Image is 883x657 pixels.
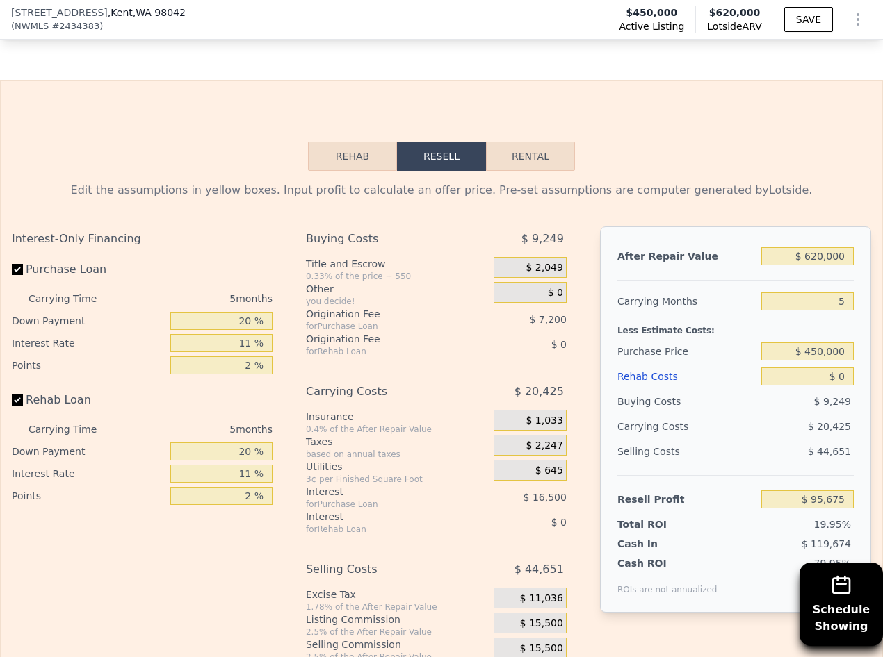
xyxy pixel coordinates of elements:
[12,354,165,376] div: Points
[306,460,488,474] div: Utilities
[844,6,872,33] button: Show Options
[306,332,459,346] div: Origination Fee
[707,19,761,33] span: Lotside ARV
[617,339,756,364] div: Purchase Price
[526,415,562,427] span: $ 1,033
[306,379,459,404] div: Carrying Costs
[617,289,756,314] div: Carrying Months
[306,296,488,307] div: you decide!
[486,142,575,171] button: Rental
[520,592,563,605] span: $ 11,036
[12,257,165,282] label: Purchase Loan
[784,7,833,32] button: SAVE
[617,517,704,531] div: Total ROI
[617,364,756,389] div: Rehab Costs
[626,6,678,19] span: $450,000
[548,287,563,299] span: $ 0
[306,257,488,271] div: Title and Escrow
[306,449,488,460] div: based on annual taxes
[306,499,459,510] div: for Purchase Loan
[12,332,165,354] div: Interest Rate
[11,19,103,33] div: ( )
[521,226,564,251] span: $ 9,249
[551,517,567,528] span: $ 0
[124,288,273,310] div: 5 months
[306,410,488,424] div: Insurance
[12,463,165,485] div: Interest Rate
[306,601,488,613] div: 1.78% of the After Repair Value
[306,626,488,638] div: 2.5% of the After Repair Value
[520,642,563,655] span: $ 15,500
[51,19,99,33] span: # 2434383
[397,142,486,171] button: Resell
[617,439,756,464] div: Selling Costs
[526,440,562,452] span: $ 2,247
[306,510,459,524] div: Interest
[814,396,851,407] span: $ 9,249
[529,314,566,325] span: $ 7,200
[12,485,165,507] div: Points
[515,379,564,404] span: $ 20,425
[306,271,488,282] div: 0.33% of the price + 550
[29,288,118,310] div: Carrying Time
[526,262,562,274] span: $ 2,049
[12,310,165,332] div: Down Payment
[11,6,108,19] span: [STREET_ADDRESS]
[617,537,704,551] div: Cash In
[306,424,488,435] div: 0.4% of the After Repair Value
[306,226,459,251] div: Buying Costs
[535,465,563,477] span: $ 645
[29,418,118,440] div: Carrying Time
[12,394,23,406] input: Rehab Loan
[12,182,871,199] div: Edit the assumptions in yellow boxes. Input profit to calculate an offer price. Pre-set assumptio...
[12,264,23,275] input: Purchase Loan
[133,7,186,18] span: , WA 98042
[306,613,488,626] div: Listing Commission
[808,421,851,432] span: $ 20,425
[306,282,488,296] div: Other
[814,558,851,569] span: 79.95%
[306,435,488,449] div: Taxes
[709,7,761,18] span: $620,000
[551,339,567,350] span: $ 0
[108,6,186,19] span: , Kent
[802,538,851,549] span: $ 119,674
[800,563,883,646] button: ScheduleShowing
[306,588,488,601] div: Excise Tax
[617,487,756,512] div: Resell Profit
[306,346,459,357] div: for Rehab Loan
[12,226,273,251] div: Interest-Only Financing
[306,307,459,321] div: Origination Fee
[524,492,567,503] span: $ 16,500
[306,485,459,499] div: Interest
[617,314,854,339] div: Less Estimate Costs:
[306,524,459,535] div: for Rehab Loan
[619,19,684,33] span: Active Listing
[306,474,488,485] div: 3¢ per Finished Square Foot
[124,418,273,440] div: 5 months
[814,519,851,530] span: 19.95%
[306,321,459,332] div: for Purchase Loan
[306,557,459,582] div: Selling Costs
[12,440,165,463] div: Down Payment
[617,414,704,439] div: Carrying Costs
[617,570,718,595] div: ROIs are not annualized
[12,388,165,413] label: Rehab Loan
[306,638,488,651] div: Selling Commission
[808,446,851,457] span: $ 44,651
[617,244,756,269] div: After Repair Value
[617,556,718,570] div: Cash ROI
[617,389,756,414] div: Buying Costs
[520,617,563,630] span: $ 15,500
[15,19,49,33] span: NWMLS
[515,557,564,582] span: $ 44,651
[308,142,397,171] button: Rehab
